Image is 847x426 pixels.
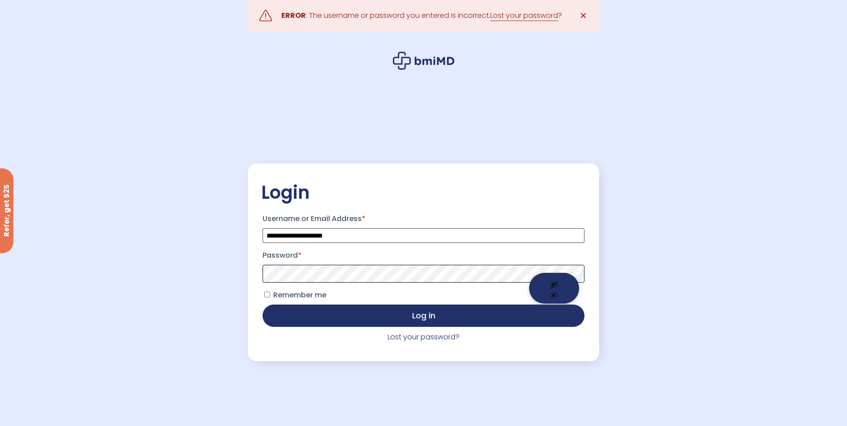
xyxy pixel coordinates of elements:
[261,181,585,204] h2: Login
[529,273,579,304] button: Show password
[388,332,459,342] a: Lost your password?
[575,7,592,25] a: ✕
[263,212,584,226] label: Username or Email Address
[263,305,584,327] button: Log in
[580,9,587,22] span: ✕
[273,290,326,300] span: Remember me
[264,292,270,297] input: Remember me
[263,248,584,263] label: Password
[281,9,562,22] div: : The username or password you entered is incorrect. ?
[490,10,558,21] a: Lost your password
[281,10,306,21] strong: ERROR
